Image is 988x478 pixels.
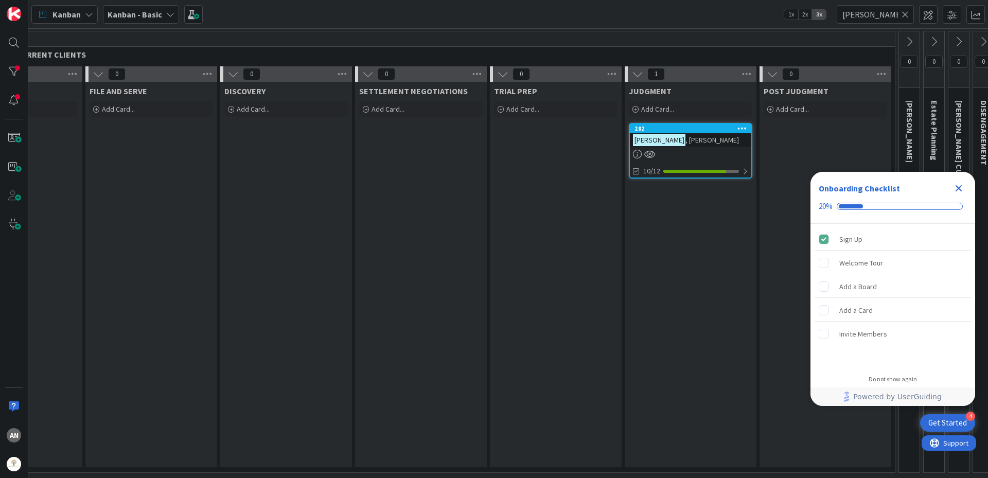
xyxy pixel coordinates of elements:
[810,172,975,406] div: Checklist Container
[685,135,739,145] span: , [PERSON_NAME]
[22,2,47,14] span: Support
[630,124,751,147] div: 282[PERSON_NAME], [PERSON_NAME]
[633,134,685,146] mark: [PERSON_NAME]
[378,68,395,80] span: 0
[630,124,751,133] div: 282
[372,104,404,114] span: Add Card...
[815,299,971,322] div: Add a Card is incomplete.
[764,86,828,96] span: POST JUDGMENT
[7,7,21,21] img: Visit kanbanzone.com
[839,257,883,269] div: Welcome Tour
[815,228,971,251] div: Sign Up is complete.
[839,233,862,245] div: Sign Up
[237,104,270,114] span: Add Card...
[869,375,917,383] div: Do not show again
[839,328,887,340] div: Invite Members
[776,104,809,114] span: Add Card...
[52,8,81,21] span: Kanban
[837,5,914,24] input: Quick Filter...
[108,9,162,20] b: Kanban - Basic
[812,9,826,20] span: 3x
[819,182,900,194] div: Onboarding Checklist
[928,418,967,428] div: Get Started
[641,104,674,114] span: Add Card...
[920,414,975,432] div: Open Get Started checklist, remaining modules: 4
[815,323,971,345] div: Invite Members is incomplete.
[925,56,943,68] span: 0
[816,387,970,406] a: Powered by UserGuiding
[815,252,971,274] div: Welcome Tour is incomplete.
[634,125,751,132] div: 282
[950,56,967,68] span: 0
[819,202,967,211] div: Checklist progress: 20%
[810,387,975,406] div: Footer
[513,68,530,80] span: 0
[629,123,752,179] a: 282[PERSON_NAME], [PERSON_NAME]10/12
[647,68,665,80] span: 1
[359,86,468,96] span: SETTLEMENT NEGOTIATIONS
[815,275,971,298] div: Add a Board is incomplete.
[905,100,915,163] span: KRISTI PROBATE
[7,428,21,442] div: AN
[629,86,672,96] span: JUDGMENT
[643,166,660,176] span: 10/12
[810,224,975,368] div: Checklist items
[494,86,537,96] span: TRIAL PREP
[929,100,940,161] span: Estate Planning
[784,9,798,20] span: 1x
[798,9,812,20] span: 2x
[90,86,147,96] span: FILE AND SERVE
[966,412,975,421] div: 4
[950,180,967,197] div: Close Checklist
[243,68,260,80] span: 0
[853,391,942,403] span: Powered by UserGuiding
[102,104,135,114] span: Add Card...
[224,86,266,96] span: DISCOVERY
[819,202,833,211] div: 20%
[782,68,800,80] span: 0
[839,280,877,293] div: Add a Board
[506,104,539,114] span: Add Card...
[839,304,873,316] div: Add a Card
[901,56,918,68] span: 0
[954,100,964,234] span: VICTOR CURRENT CLIENTS
[108,68,126,80] span: 0
[7,457,21,471] img: avatar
